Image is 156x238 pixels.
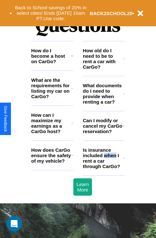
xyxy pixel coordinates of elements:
[12,3,90,23] button: Back to School savings of 20% in select cities! Ends [DATE] 10am PT.Use code:
[73,178,92,196] button: Learn More
[31,147,71,164] h3: How does CarGo ensure the safety of my vehicle?
[31,112,71,134] h3: How can I maximize my earnings as a CarGo host?
[83,147,123,169] h3: Is insurance included when I rent a car through CarGo?
[90,11,133,16] b: BACK2SCHOOL20
[83,83,124,105] h3: What documents do I need to provide when renting a car?
[83,48,123,70] h3: How old do I need to be to rent a car with CarGo?
[31,77,71,99] h3: What are the requirements for listing my car on CarGo?
[83,118,123,134] h3: Can I modify or cancel my CarGo reservation?
[6,216,22,232] div: Open Intercom Messenger
[3,106,8,132] div: Give Feedback
[31,48,71,64] h3: How do I become a host on CarGo?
